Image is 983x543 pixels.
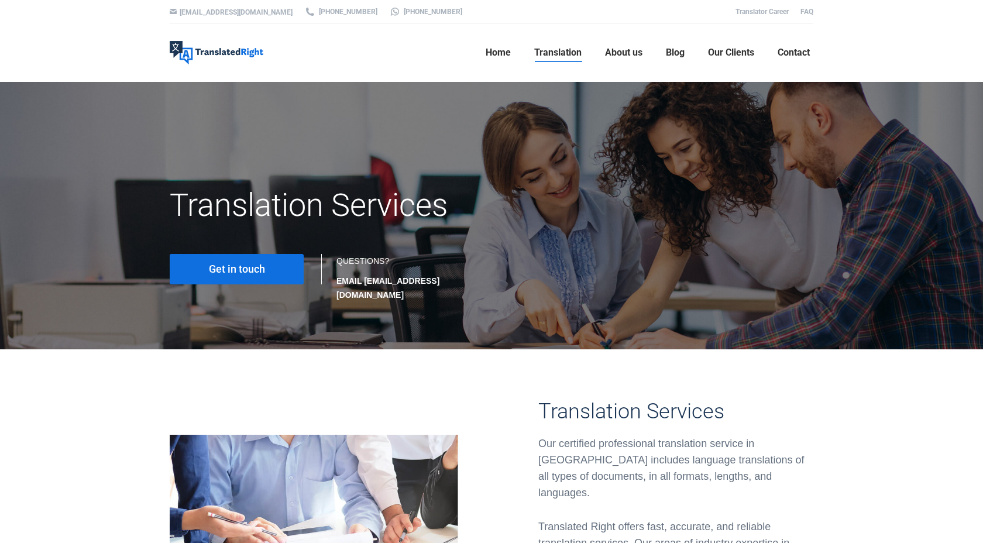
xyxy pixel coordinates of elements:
[304,6,377,17] a: [PHONE_NUMBER]
[170,41,263,64] img: Translated Right
[336,276,439,300] strong: EMAIL [EMAIL_ADDRESS][DOMAIN_NAME]
[486,47,511,59] span: Home
[538,399,813,424] h3: Translation Services
[538,435,813,501] div: Our certified professional translation service in [GEOGRAPHIC_DATA] includes language translation...
[209,263,265,275] span: Get in touch
[170,254,304,284] a: Get in touch
[735,8,789,16] a: Translator Career
[602,34,646,71] a: About us
[531,34,585,71] a: Translation
[482,34,514,71] a: Home
[774,34,813,71] a: Contact
[800,8,813,16] a: FAQ
[534,47,582,59] span: Translation
[778,47,810,59] span: Contact
[666,47,685,59] span: Blog
[170,186,593,225] h1: Translation Services
[389,6,462,17] a: [PHONE_NUMBER]
[708,47,754,59] span: Our Clients
[662,34,688,71] a: Blog
[605,47,642,59] span: About us
[336,254,480,302] div: QUESTIONS?
[180,8,293,16] a: [EMAIL_ADDRESS][DOMAIN_NAME]
[704,34,758,71] a: Our Clients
